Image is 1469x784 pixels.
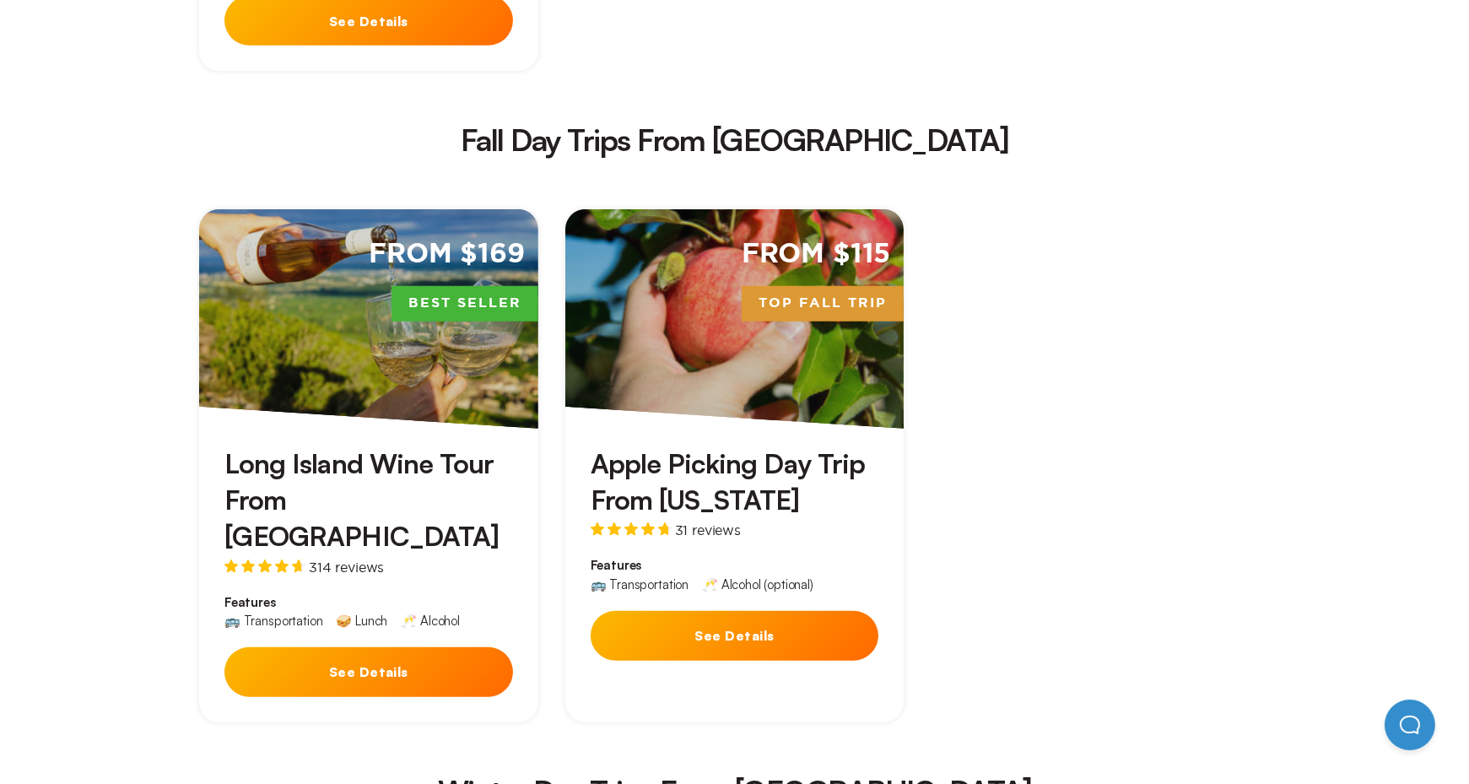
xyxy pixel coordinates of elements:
button: See Details [224,647,513,697]
span: Top Fall Trip [742,286,904,322]
a: From $115Top Fall TripApple Picking Day Trip From [US_STATE]31 reviewsFeatures🚌 Transportation🥂 A... [565,209,905,722]
span: From $115 [742,236,891,273]
a: From $169Best SellerLong Island Wine Tour From [GEOGRAPHIC_DATA]314 reviewsFeatures🚌 Transportati... [199,209,538,722]
div: 🚌 Transportation [591,578,689,591]
div: 🥪 Lunch [336,614,387,627]
span: 314 reviews [309,560,384,574]
h3: Long Island Wine Tour From [GEOGRAPHIC_DATA] [224,446,513,555]
iframe: Help Scout Beacon - Open [1385,700,1435,750]
span: Best Seller [392,286,538,322]
h2: Fall Day Trips From [GEOGRAPHIC_DATA] [213,125,1256,155]
div: 🚌 Transportation [224,614,322,627]
span: 31 reviews [675,523,741,537]
button: See Details [591,611,879,661]
span: Features [224,594,513,611]
h3: Apple Picking Day Trip From [US_STATE] [591,446,879,518]
div: 🥂 Alcohol [401,614,460,627]
div: 🥂 Alcohol (optional) [702,578,813,591]
span: Features [591,557,879,574]
span: From $169 [369,236,525,273]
